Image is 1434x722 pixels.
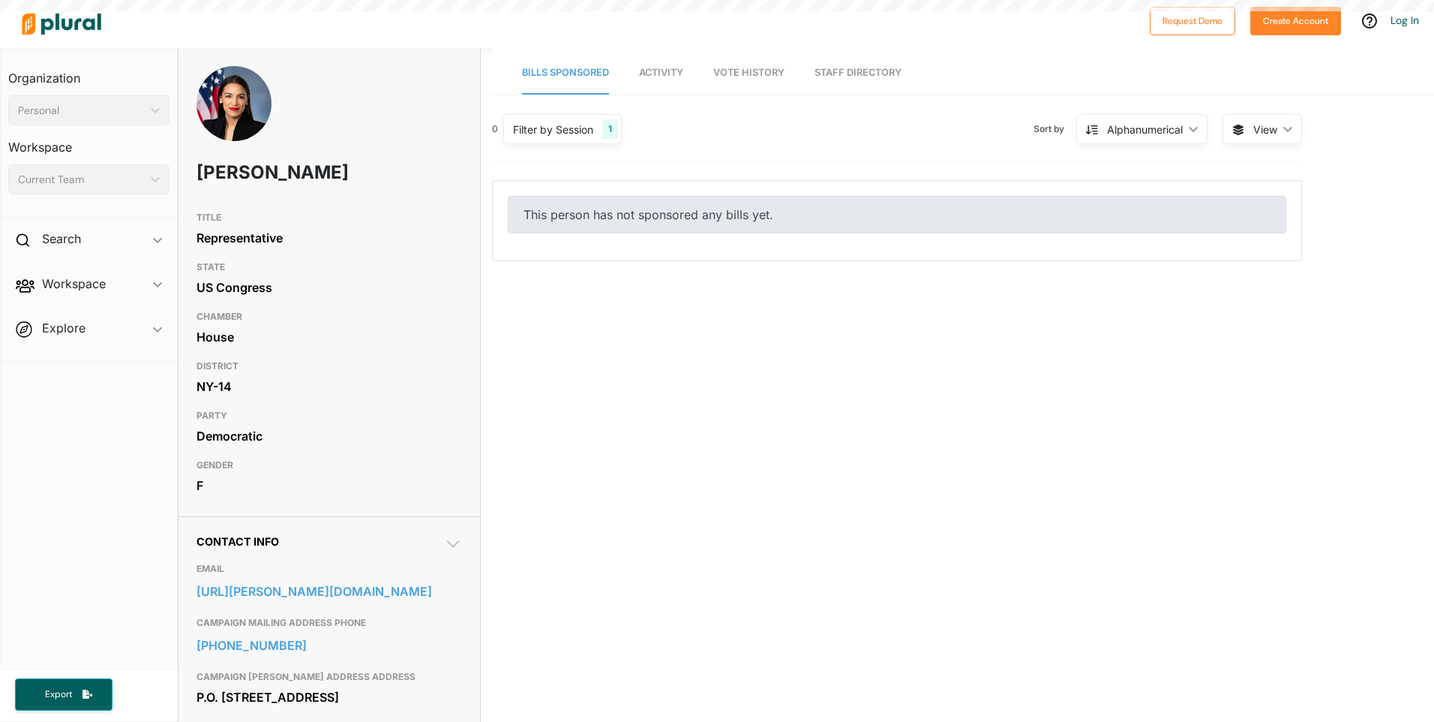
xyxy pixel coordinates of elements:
[639,52,683,95] a: Activity
[196,474,462,497] div: F
[1250,12,1341,28] a: Create Account
[713,67,784,78] span: Vote History
[492,122,498,136] div: 0
[34,688,82,701] span: Export
[18,172,145,188] div: Current Team
[18,103,145,119] div: Personal
[814,52,901,95] a: Staff Directory
[639,67,683,78] span: Activity
[196,308,462,326] h3: CHAMBER
[196,560,462,578] h3: EMAIL
[196,209,462,227] h3: TITLE
[196,456,462,474] h3: GENDER
[196,614,462,632] h3: CAMPAIGN MAILING ADDRESS PHONE
[196,407,462,425] h3: PARTY
[196,535,279,548] span: Contact Info
[1033,122,1076,136] span: Sort by
[1150,7,1235,35] button: Request Demo
[196,258,462,276] h3: STATE
[196,357,462,375] h3: DISTRICT
[522,67,609,78] span: Bills Sponsored
[1150,12,1235,28] a: Request Demo
[1253,122,1277,137] span: View
[522,52,609,95] a: Bills Sponsored
[8,125,169,158] h3: Workspace
[1107,122,1183,137] div: Alphanumerical
[196,326,462,348] div: House
[196,227,462,249] div: Representative
[196,375,462,398] div: NY-14
[196,150,355,195] h1: [PERSON_NAME]
[15,678,112,711] button: Export
[196,686,462,708] div: P.O. [STREET_ADDRESS]
[196,66,271,158] img: Headshot of Alexandria Ocasio-Cortez
[196,580,462,603] a: [URL][PERSON_NAME][DOMAIN_NAME]
[602,119,618,139] div: 1
[1250,7,1341,35] button: Create Account
[1390,14,1419,27] a: Log In
[196,634,462,657] a: [PHONE_NUMBER]
[713,52,784,95] a: Vote History
[196,668,462,686] h3: CAMPAIGN [PERSON_NAME] ADDRESS ADDRESS
[196,276,462,299] div: US Congress
[508,196,1286,233] div: This person has not sponsored any bills yet.
[513,122,593,137] div: Filter by Session
[42,230,81,247] h2: Search
[8,56,169,89] h3: Organization
[196,425,462,447] div: Democratic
